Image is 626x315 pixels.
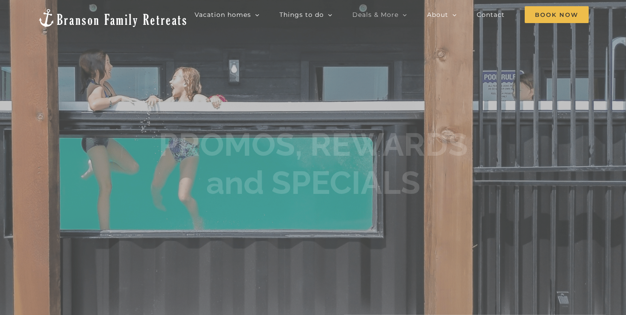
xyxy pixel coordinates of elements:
h1: PROMOS, REWARDS and SPECIALS [159,126,468,202]
span: Contact [477,12,505,18]
a: Contact [477,6,505,24]
a: Book Now [525,6,589,24]
a: Things to do [279,6,332,24]
span: Deals & More [352,12,399,18]
a: Deals & More [352,6,407,24]
span: Things to do [279,12,324,18]
nav: Main Menu [195,6,589,24]
span: About [427,12,448,18]
a: About [427,6,457,24]
a: Vacation homes [195,6,259,24]
span: Book Now [525,6,589,23]
img: Branson Family Retreats Logo [37,8,188,28]
span: Vacation homes [195,12,251,18]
